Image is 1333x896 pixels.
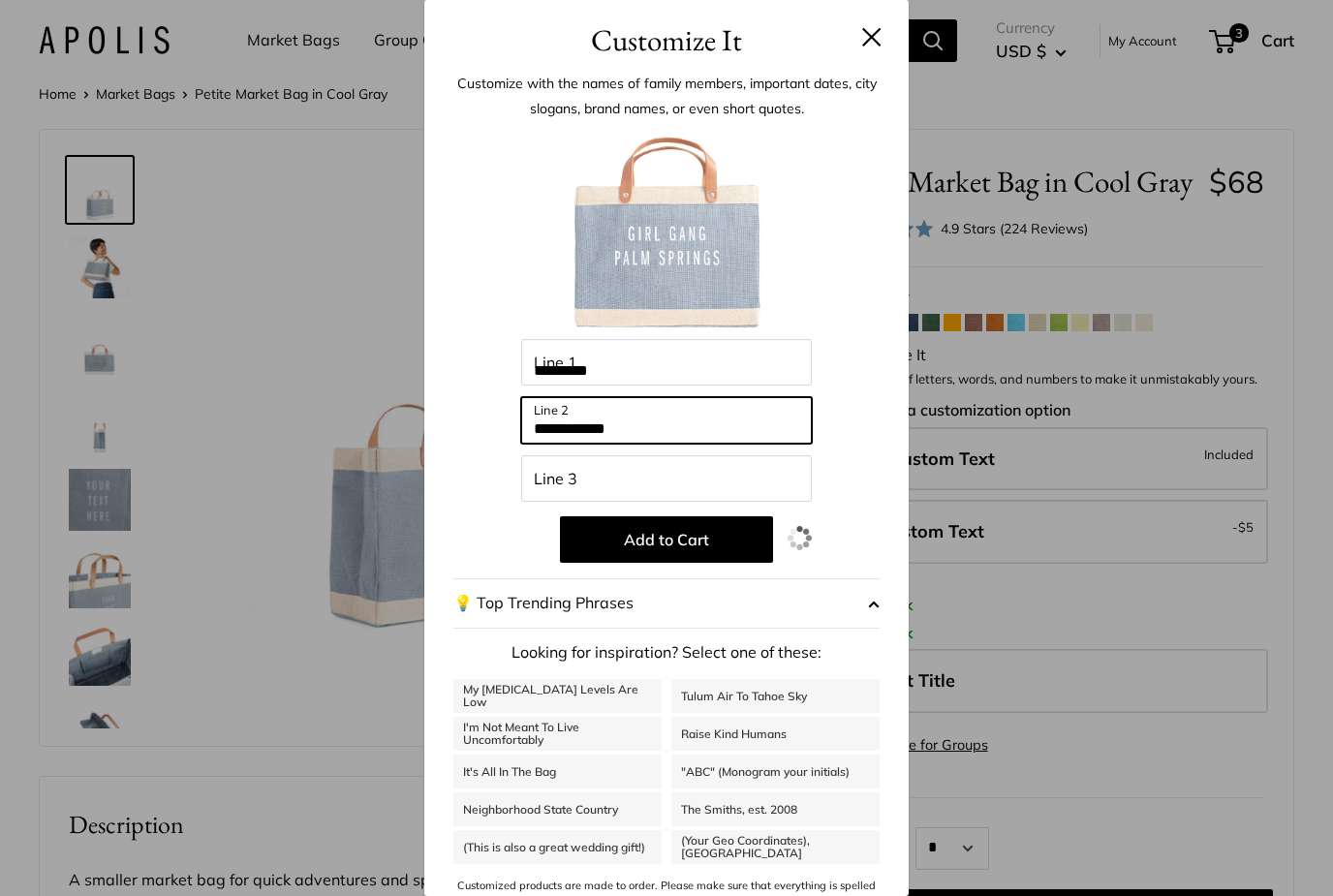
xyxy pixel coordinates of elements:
[453,71,880,121] p: Customize with the names of family members, important dates, city slogans, brand names, or even s...
[671,717,880,751] a: Raise Kind Humans
[671,830,880,864] a: (Your Geo Coordinates), [GEOGRAPHIC_DATA]
[788,526,812,550] img: loading.gif
[671,792,880,826] a: The Smiths, est. 2008
[453,638,880,667] p: Looking for inspiration? Select one of these:
[560,516,773,563] button: Add to Cart
[671,755,880,788] a: "ABC" (Monogram your initials)
[560,126,773,339] img: customizer-prod
[671,679,880,713] a: Tulum Air To Tahoe Sky
[453,679,662,713] a: My [MEDICAL_DATA] Levels Are Low
[453,578,880,629] button: 💡 Top Trending Phrases
[453,792,662,826] a: Neighborhood State Country
[15,822,207,881] iframe: Sign Up via Text for Offers
[453,17,880,63] h3: Customize It
[453,755,662,788] a: It's All In The Bag
[453,830,662,864] a: (This is also a great wedding gift!)
[453,717,662,751] a: I'm Not Meant To Live Uncomfortably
